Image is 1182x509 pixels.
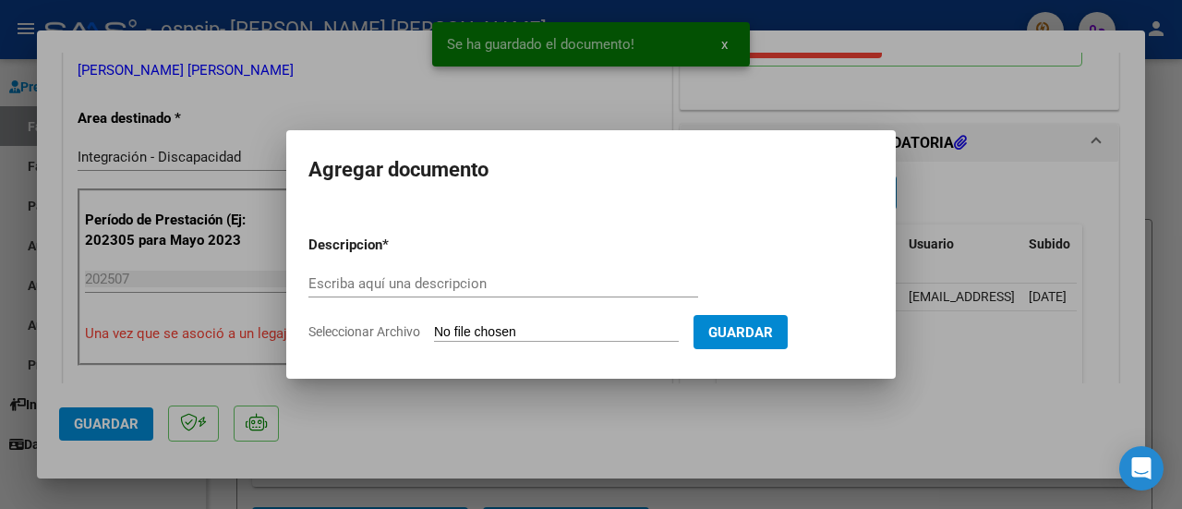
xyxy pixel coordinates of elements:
button: Guardar [694,315,788,349]
span: Seleccionar Archivo [308,324,420,339]
h2: Agregar documento [308,152,874,188]
div: Open Intercom Messenger [1119,446,1164,491]
p: Descripcion [308,235,478,256]
span: Guardar [708,324,773,341]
